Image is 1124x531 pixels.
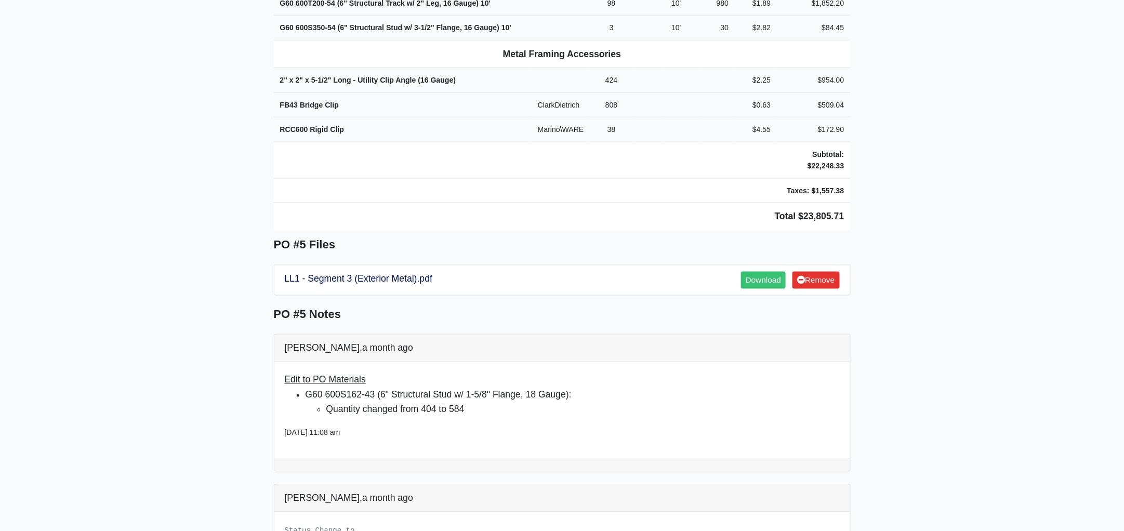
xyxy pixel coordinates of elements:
span: a month ago [362,493,413,503]
td: $84.45 [777,16,850,41]
td: $172.90 [777,117,850,142]
div: [PERSON_NAME], [274,335,850,362]
td: 30 [702,16,735,41]
td: $954.00 [777,68,850,93]
td: Subtotal: $22,248.33 [777,142,850,178]
strong: FB43 Bridge Clip [280,101,339,109]
td: 424 [590,68,632,93]
strong: 2" x 2" x 5-1/2" Long - Utility Clip Angle (16 Gauge) [280,76,456,84]
td: Marino\WARE [532,117,590,142]
span: a month ago [362,343,413,353]
h5: PO #5 Files [274,238,851,252]
span: 10' [501,23,511,32]
td: 38 [590,117,632,142]
td: $509.04 [777,92,850,117]
h5: PO #5 Notes [274,308,851,322]
td: Total $23,805.71 [274,203,851,231]
li: Quantity changed from 404 to 584 [326,402,840,417]
td: $4.55 [735,117,777,142]
strong: G60 600S350-54 (6" Structural Stud w/ 3-1/2" Flange, 16 Gauge) [280,23,512,32]
a: Remove [792,272,839,289]
td: Taxes: $1,557.38 [777,178,850,203]
a: LL1 - Segment 3 (Exterior Metal).pdf [285,274,433,284]
td: $2.25 [735,68,777,93]
small: [DATE] 11:08 am [285,429,340,437]
td: $0.63 [735,92,777,117]
b: Metal Framing Accessories [503,49,621,59]
span: 10' [671,23,681,32]
li: G60 600S162-43 (6" Structural Stud w/ 1-5/8" Flange, 18 Gauge): [306,388,840,417]
td: $2.82 [735,16,777,41]
strong: RCC600 Rigid Clip [280,125,345,134]
td: 808 [590,92,632,117]
a: Download [741,272,786,289]
td: ClarkDietrich [532,92,590,117]
td: 3 [590,16,632,41]
span: Edit to PO Materials [285,375,366,385]
div: [PERSON_NAME], [274,485,850,512]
